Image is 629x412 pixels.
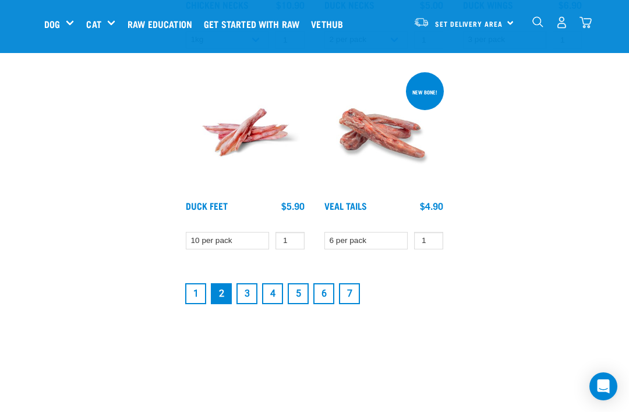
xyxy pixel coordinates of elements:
a: Goto page 1 [185,283,206,304]
div: $5.90 [281,200,305,211]
a: Veal Tails [324,203,367,208]
a: Goto page 5 [288,283,309,304]
img: user.png [556,16,568,29]
a: Goto page 6 [313,283,334,304]
input: 1 [275,232,305,250]
a: Duck Feet [186,203,228,208]
a: Page 2 [211,283,232,304]
div: $4.90 [420,200,443,211]
a: Goto page 3 [236,283,257,304]
a: Goto page 4 [262,283,283,304]
a: Vethub [308,1,352,47]
a: Goto page 7 [339,283,360,304]
div: Open Intercom Messenger [589,372,617,400]
a: Raw Education [125,1,201,47]
input: 1 [414,232,443,250]
img: Raw Essentials Duck Feet Raw Meaty Bones For Dogs [183,70,308,195]
img: Veal Tails [321,70,446,195]
a: Cat [86,17,101,31]
a: Dog [44,17,60,31]
span: Set Delivery Area [435,22,503,26]
nav: pagination [183,281,585,307]
a: Get started with Raw [201,1,308,47]
img: van-moving.png [414,17,429,27]
img: home-icon@2x.png [579,16,592,29]
div: New bone! [407,83,443,101]
img: home-icon-1@2x.png [532,16,543,27]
